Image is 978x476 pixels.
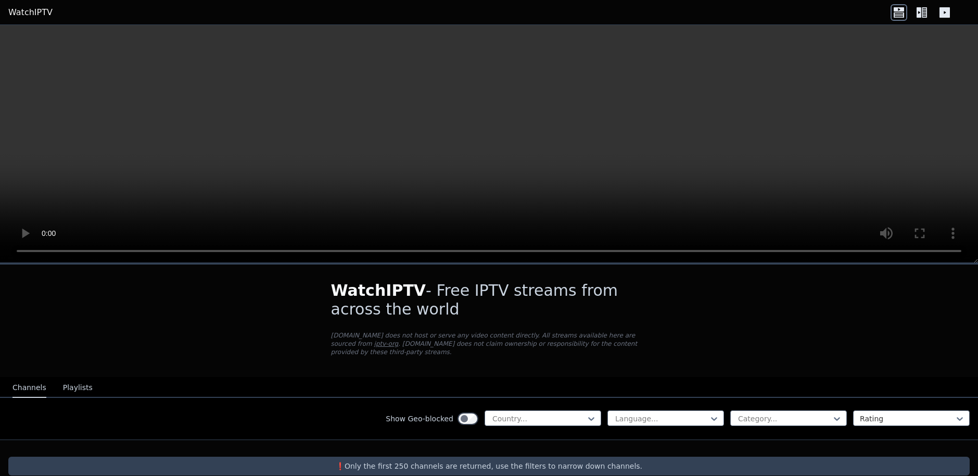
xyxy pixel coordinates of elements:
label: Show Geo-blocked [386,414,453,424]
p: [DOMAIN_NAME] does not host or serve any video content directly. All streams available here are s... [331,331,647,356]
span: WatchIPTV [331,281,426,299]
p: ❗️Only the first 250 channels are returned, use the filters to narrow down channels. [12,461,966,471]
a: iptv-org [374,340,399,347]
h1: - Free IPTV streams from across the world [331,281,647,319]
a: WatchIPTV [8,6,53,19]
button: Playlists [63,378,93,398]
button: Channels [12,378,46,398]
